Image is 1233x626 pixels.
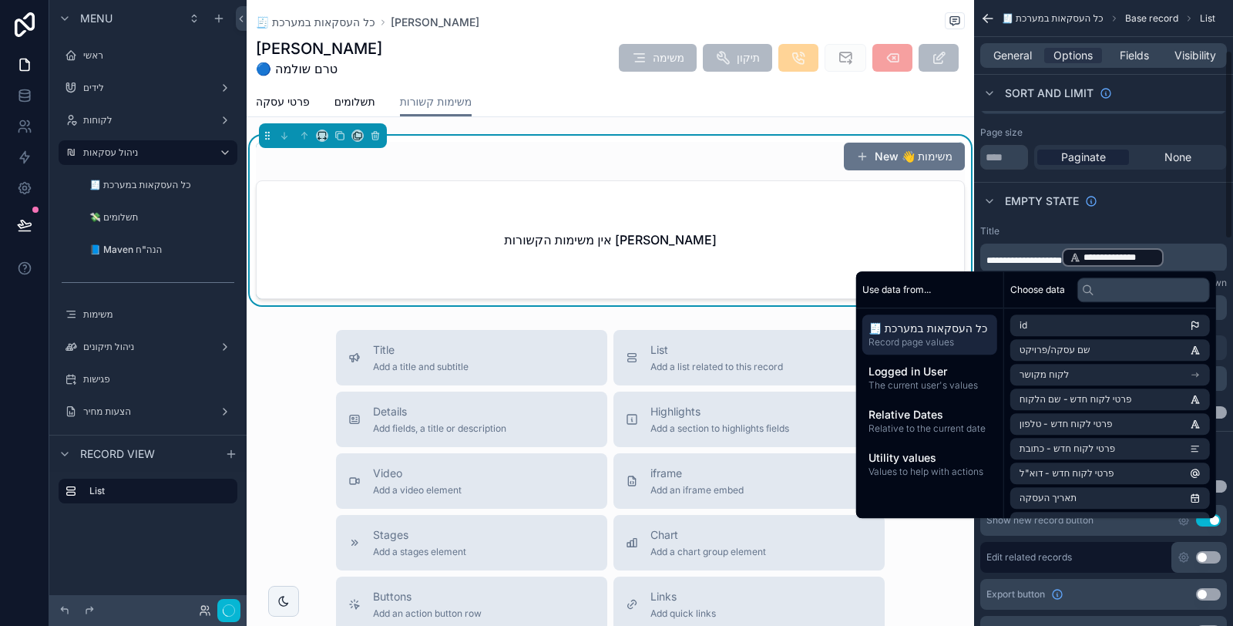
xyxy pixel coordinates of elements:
[980,225,1000,237] label: Title
[650,484,744,496] span: Add an iframe embed
[59,302,237,327] a: משימות
[59,108,237,133] a: לקוחות
[83,373,234,385] label: פגישות
[373,527,466,543] span: Stages
[373,361,469,373] span: Add a title and subtitle
[986,514,1094,527] div: Show new record button
[83,341,213,353] label: ניהול תיקונים
[59,399,237,424] a: הצעות מחיר
[373,404,506,419] span: Details
[256,94,310,109] span: פרטי עסקה
[986,588,1045,601] span: Export button
[613,392,885,447] button: HighlightsAdd a section to highlights fields
[1010,284,1065,296] span: Choose data
[83,146,207,159] label: ניהול עסקאות
[613,453,885,509] button: iframeAdd an iframe embed
[59,76,237,100] a: לידים
[650,422,789,435] span: Add a section to highlights fields
[256,88,310,119] a: פרטי עסקה
[256,38,382,59] h1: [PERSON_NAME]
[391,15,479,30] a: [PERSON_NAME]
[334,94,375,109] span: תשלומים
[89,211,234,224] label: 💸 תשלומים
[1061,150,1106,165] span: Paginate
[650,342,783,358] span: List
[650,361,783,373] span: Add a list related to this record
[986,551,1072,564] label: Edit related records
[49,472,247,519] div: scrollable content
[77,205,237,230] a: 💸 תשלומים
[334,88,375,119] a: תשלומים
[336,392,607,447] button: DetailsAdd fields, a title or description
[1125,12,1178,25] span: Base record
[89,485,225,497] label: List
[1120,48,1149,63] span: Fields
[59,43,237,68] a: ראשי
[336,515,607,570] button: StagesAdd a stages element
[650,527,766,543] span: Chart
[83,308,234,321] label: משימות
[77,237,237,262] a: 📘 Maven הנה"ח
[1174,48,1216,63] span: Visibility
[373,342,469,358] span: Title
[256,59,382,78] span: 🔵 טרם שולמה
[650,466,744,481] span: iframe
[83,82,213,94] label: לידים
[868,321,991,336] span: 🧾 כל העסקאות במערכת
[80,446,155,462] span: Record view
[862,284,931,296] span: Use data from...
[856,308,1003,490] div: scrollable content
[336,330,607,385] button: TitleAdd a title and subtitle
[650,589,716,604] span: Links
[868,422,991,435] span: Relative to the current date
[1002,12,1104,25] span: 🧾 כל העסקאות במערכת
[83,49,234,62] label: ראשי
[400,94,472,109] span: משימות קשורות
[89,244,234,256] label: 📘 Maven הנה"ח
[650,404,789,419] span: Highlights
[868,450,991,466] span: Utility values
[59,335,237,359] a: ניהול תיקונים
[844,143,965,170] button: New 👋 משימות
[1164,150,1191,165] span: None
[80,11,113,26] span: Menu
[868,379,991,392] span: The current user's values
[373,484,462,496] span: Add a video element
[59,367,237,392] a: פגישות
[373,466,462,481] span: Video
[83,406,213,418] label: הצעות מחיר
[336,453,607,509] button: VideoAdd a video element
[993,48,1032,63] span: General
[400,88,472,117] a: משימות קשורות
[256,15,375,30] a: 🧾 כל העסקאות במערכת
[59,432,237,456] a: חובות ספקים
[650,546,766,558] span: Add a chart group element
[504,231,717,249] h2: אין משימות הקשורות [PERSON_NAME]
[77,173,237,197] a: 🧾 כל העסקאות במערכת
[980,126,1023,139] label: Page size
[373,422,506,435] span: Add fields, a title or description
[373,589,482,604] span: Buttons
[613,515,885,570] button: ChartAdd a chart group element
[1200,12,1215,25] span: List
[89,179,234,191] label: 🧾 כל העסקאות במערכת
[980,244,1227,271] div: scrollable content
[59,140,237,165] a: ניהול עסקאות
[1005,86,1094,101] span: Sort And Limit
[868,466,991,478] span: Values to help with actions
[868,336,991,348] span: Record page values
[373,607,482,620] span: Add an action button row
[613,330,885,385] button: ListAdd a list related to this record
[83,114,213,126] label: לקוחות
[1005,194,1079,209] span: Empty state
[373,546,466,558] span: Add a stages element
[868,364,991,379] span: Logged in User
[650,607,716,620] span: Add quick links
[1053,48,1093,63] span: Options
[868,407,991,422] span: Relative Dates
